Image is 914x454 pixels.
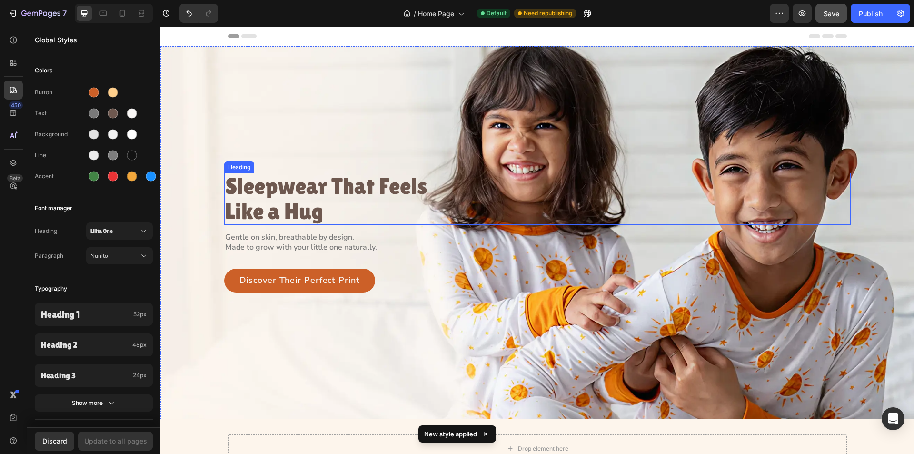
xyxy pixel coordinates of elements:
p: Heading 3 [41,371,129,380]
div: Discard [42,436,67,446]
span: Default [487,9,507,18]
div: 450 [9,101,23,109]
div: Text [35,109,86,118]
div: Undo/Redo [179,4,218,23]
span: Nunito [90,252,139,260]
span: Lilita One [90,227,139,235]
p: Heading 1 [41,308,129,321]
div: Accent [35,172,86,181]
span: Home Page [418,9,454,19]
button: 7 [4,4,71,23]
span: 48px [132,341,147,349]
span: Heading [35,227,86,235]
div: Open Intercom Messenger [882,407,904,430]
span: / [414,9,416,19]
button: Discard [35,432,74,451]
button: Save [815,4,847,23]
span: Typography [35,283,67,294]
p: 7 [62,8,67,19]
p: Global Styles [35,35,153,45]
div: Line [35,151,86,160]
span: Save [824,10,839,18]
div: Background [35,130,86,139]
div: Drop element here [358,418,408,426]
span: 24px [133,371,147,380]
span: Need republishing [524,9,572,18]
div: Button [35,88,86,97]
p: Heading 2 [41,340,129,350]
p: New style applied [424,429,477,439]
button: Update to all pages [78,432,153,451]
div: Update to all pages [84,436,147,446]
div: Publish [859,9,883,19]
span: Paragraph [35,252,86,260]
div: Show more [72,398,116,408]
button: Nunito [86,247,153,264]
span: 52px [133,310,147,319]
div: Beta [7,174,23,182]
span: Font manager [35,202,72,214]
button: Show more [35,394,153,412]
button: Lilita One [86,222,153,240]
button: Publish [851,4,891,23]
span: Colors [35,65,52,76]
iframe: Design area [160,27,914,454]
